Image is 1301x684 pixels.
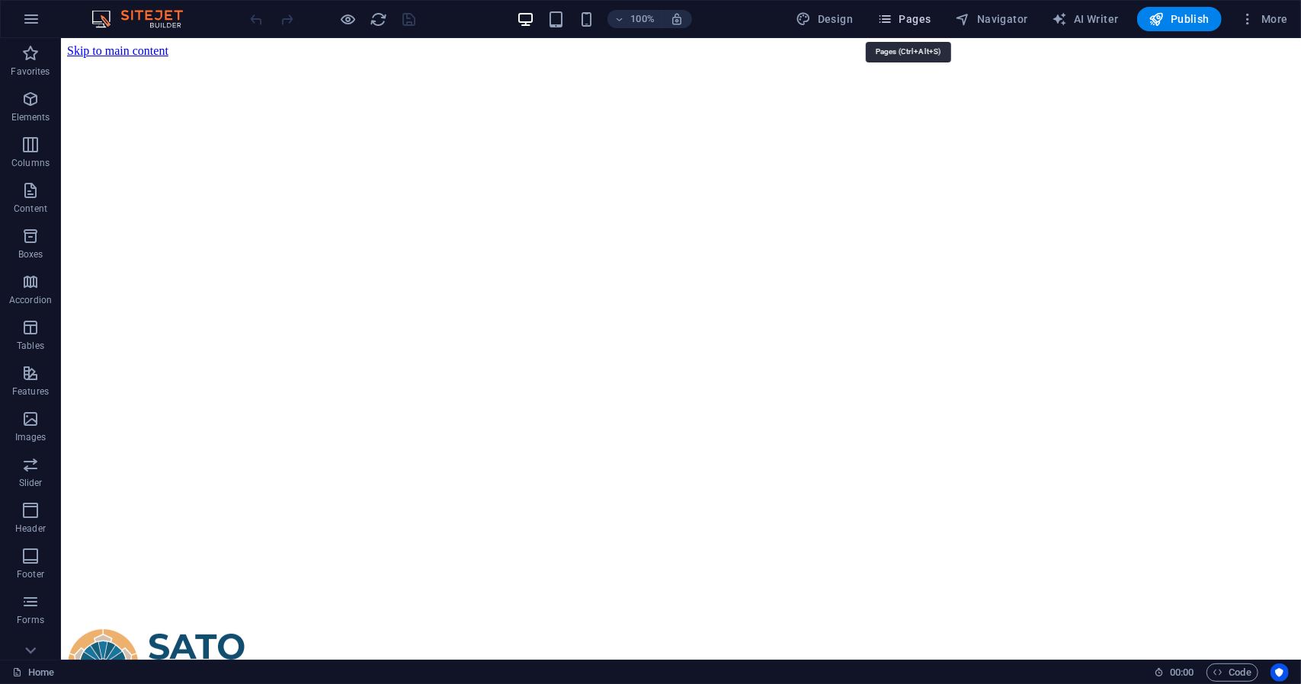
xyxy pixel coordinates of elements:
[871,7,937,31] button: Pages
[1271,663,1289,682] button: Usercentrics
[19,477,43,489] p: Slider
[630,10,655,28] h6: 100%
[607,10,662,28] button: 100%
[11,111,50,123] p: Elements
[6,6,107,19] a: Skip to main content
[790,7,860,31] button: Design
[877,11,931,27] span: Pages
[950,7,1034,31] button: Navigator
[370,11,388,28] i: Reload page
[1181,666,1183,678] span: :
[1213,663,1251,682] span: Code
[14,203,47,215] p: Content
[956,11,1028,27] span: Navigator
[370,10,388,28] button: reload
[1154,663,1194,682] h6: Session time
[17,614,44,626] p: Forms
[11,157,50,169] p: Columns
[1206,663,1258,682] button: Code
[18,248,43,260] p: Boxes
[339,10,357,28] button: Click here to leave preview mode and continue editing
[1137,7,1222,31] button: Publish
[9,294,52,306] p: Accordion
[1240,11,1288,27] span: More
[17,568,44,580] p: Footer
[1170,663,1194,682] span: 00 00
[1053,11,1119,27] span: AI Writer
[796,11,854,27] span: Design
[88,10,202,28] img: Editor Logo
[11,66,50,78] p: Favorites
[15,523,46,535] p: Header
[15,431,46,443] p: Images
[670,12,684,26] i: On resize automatically adjust zoom level to fit chosen device.
[1234,7,1294,31] button: More
[1149,11,1210,27] span: Publish
[12,385,49,398] p: Features
[17,340,44,352] p: Tables
[12,663,54,682] a: Click to cancel selection. Double-click to open Pages
[790,7,860,31] div: Design (Ctrl+Alt+Y)
[1046,7,1125,31] button: AI Writer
